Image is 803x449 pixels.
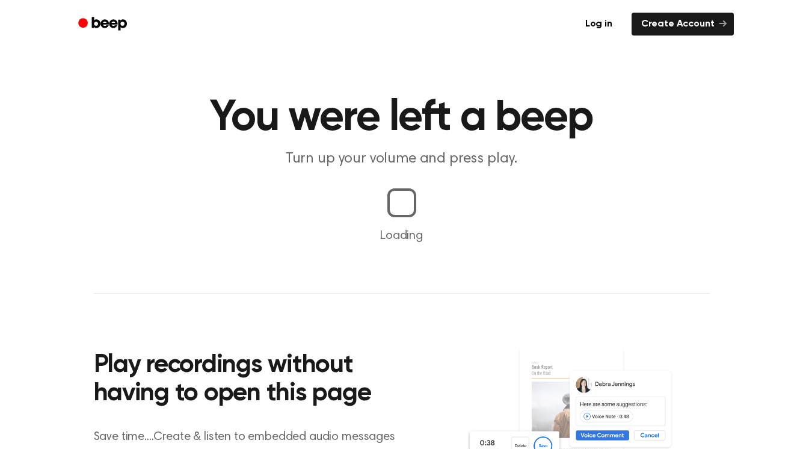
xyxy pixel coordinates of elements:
[573,10,624,38] a: Log in
[94,351,418,409] h2: Play recordings without having to open this page
[632,13,734,36] a: Create Account
[14,227,789,245] p: Loading
[171,149,633,169] p: Turn up your volume and press play.
[94,96,710,140] h1: You were left a beep
[70,13,138,36] a: Beep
